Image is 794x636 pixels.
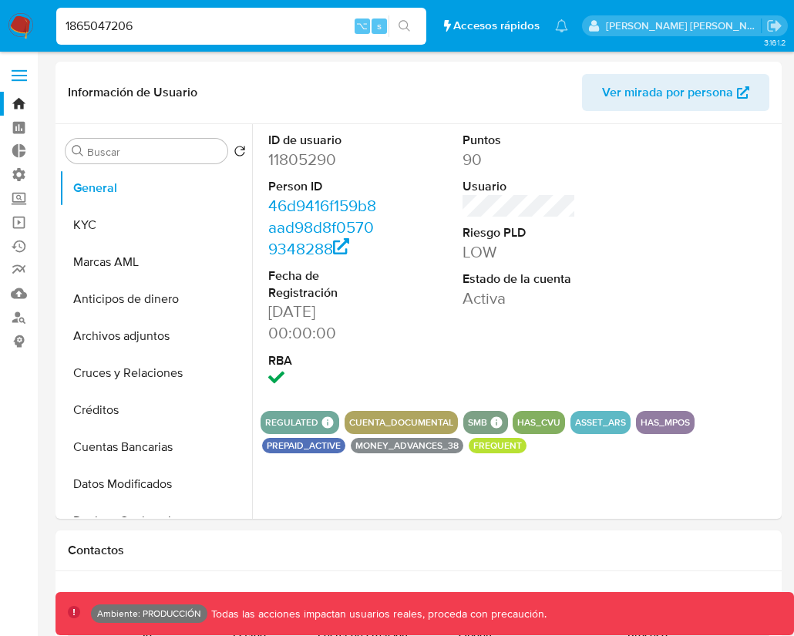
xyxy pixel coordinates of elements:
h1: Información de Usuario [68,85,197,100]
button: search-icon [389,15,420,37]
button: Datos Modificados [59,466,252,503]
dt: Usuario [463,178,577,195]
dt: RBA [268,352,382,369]
a: Salir [766,18,782,34]
dt: Estado de la cuenta [463,271,577,288]
dd: Activa [463,288,577,309]
button: Anticipos de dinero [59,281,252,318]
button: Archivos adjuntos [59,318,252,355]
button: Cuentas Bancarias [59,429,252,466]
span: ⌥ [356,19,368,33]
p: Ambiente: PRODUCCIÓN [97,611,201,617]
button: General [59,170,252,207]
a: Notificaciones [555,19,568,32]
button: Buscar [72,145,84,157]
span: s [377,19,382,33]
dd: 11805290 [268,149,382,170]
button: Ver mirada por persona [582,74,769,111]
button: Marcas AML [59,244,252,281]
a: 46d9416f159b8aad98d8f05709348288 [268,194,376,260]
input: Buscar usuario o caso... [56,16,426,36]
dt: Riesgo PLD [463,224,577,241]
dt: Fecha de Registración [268,268,382,301]
button: Cruces y Relaciones [59,355,252,392]
dd: [DATE] 00:00:00 [268,301,382,344]
dd: 90 [463,149,577,170]
dd: LOW [463,241,577,263]
p: mauro.ibarra@mercadolibre.com [606,19,762,33]
h1: Contactos [68,543,769,558]
p: Todas las acciones impactan usuarios reales, proceda con precaución. [207,607,547,621]
button: Devices Geolocation [59,503,252,540]
dt: Puntos [463,132,577,149]
button: Créditos [59,392,252,429]
dt: ID de usuario [268,132,382,149]
dt: Person ID [268,178,382,195]
span: Accesos rápidos [453,18,540,34]
button: KYC [59,207,252,244]
input: Buscar [87,145,221,159]
span: Ver mirada por persona [602,74,733,111]
button: Volver al orden por defecto [234,145,246,162]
